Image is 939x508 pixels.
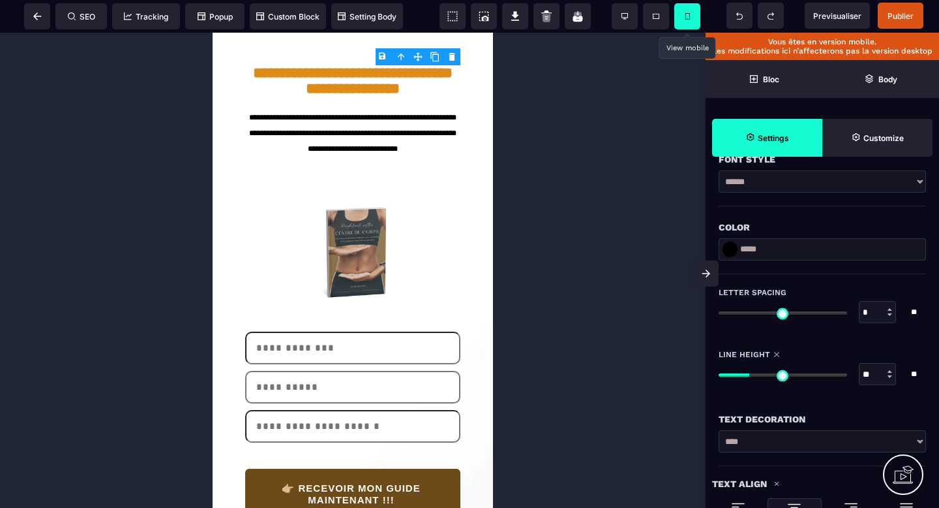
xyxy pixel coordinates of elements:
[822,60,939,98] span: Open Layer Manager
[712,37,932,46] p: Vous êtes en version mobile.
[440,3,466,29] span: View components
[712,476,767,492] p: Text Align
[719,411,926,427] div: Text Decoration
[863,133,904,143] strong: Customize
[719,287,786,298] span: Letter Spacing
[887,11,914,21] span: Publier
[763,74,779,84] strong: Bloc
[33,436,248,485] button: 👉🏼 RECEVOIR MON GUIDE MAINTENANT !!!
[822,119,932,157] span: Open Style Manager
[124,12,168,22] span: Tracking
[471,3,497,29] span: Screenshot
[805,3,870,29] span: Preview
[813,11,861,21] span: Previsualiser
[712,46,932,56] p: Les modifications ici n’affecterons pas la version desktop
[758,133,789,143] strong: Settings
[712,119,822,157] span: Settings
[68,12,95,22] span: SEO
[719,151,926,167] div: Font Style
[198,12,233,22] span: Popup
[338,12,396,22] span: Setting Body
[878,74,897,84] strong: Body
[84,163,197,276] img: b5817189f640a198fbbb5bc8c2515528_10.png
[719,219,926,235] div: Color
[719,349,770,360] span: Line Height
[256,12,320,22] span: Custom Block
[706,60,822,98] span: Open Blocks
[773,481,780,487] img: loading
